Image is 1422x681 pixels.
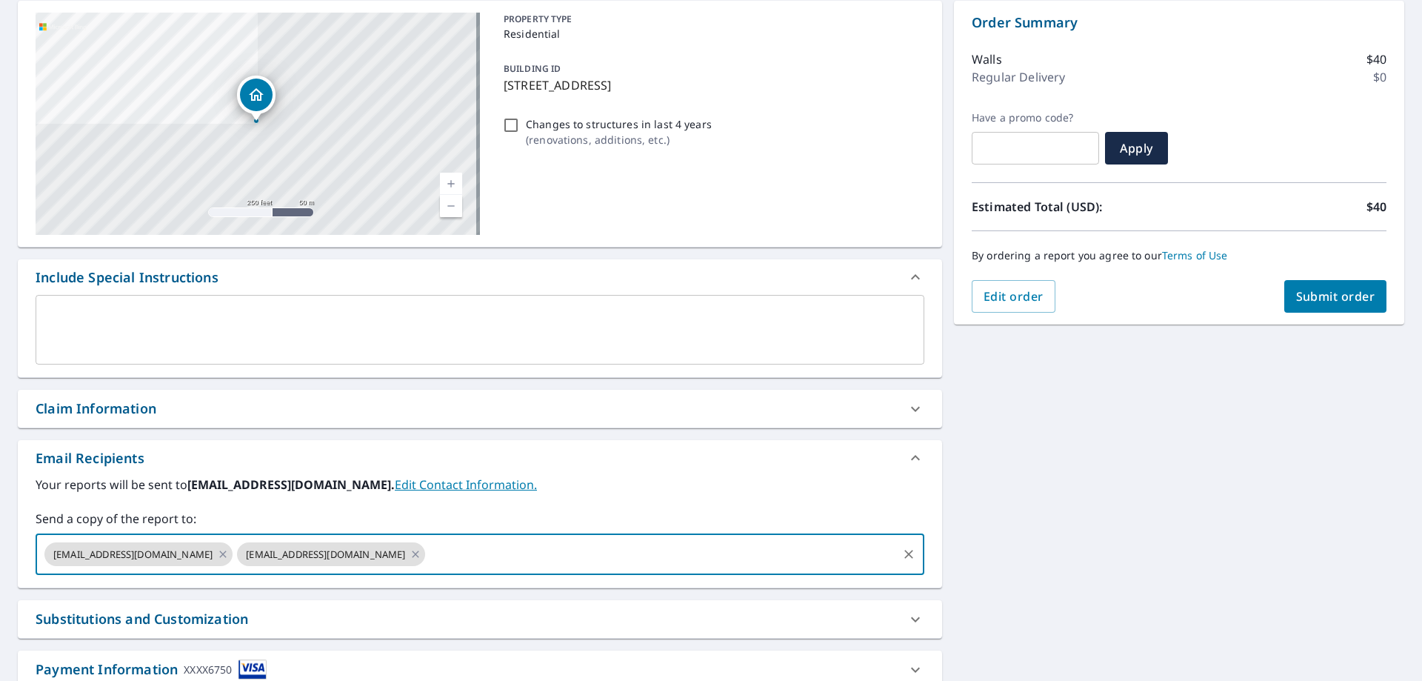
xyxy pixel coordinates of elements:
label: Have a promo code? [972,111,1099,124]
img: cardImage [238,660,267,680]
p: Changes to structures in last 4 years [526,116,712,132]
div: Include Special Instructions [18,259,942,295]
p: Regular Delivery [972,68,1065,86]
div: Include Special Instructions [36,268,218,288]
p: By ordering a report you agree to our [972,249,1386,262]
div: Substitutions and Customization [36,609,248,629]
p: $0 [1373,68,1386,86]
div: Email Recipients [36,448,144,468]
button: Clear [898,544,919,565]
button: Submit order [1284,280,1387,313]
p: BUILDING ID [504,62,561,75]
button: Apply [1105,132,1168,165]
div: Substitutions and Customization [18,600,942,638]
button: Edit order [972,280,1055,313]
span: Submit order [1296,288,1375,305]
p: Residential [504,26,918,41]
div: Email Recipients [18,440,942,476]
p: Order Summary [972,13,1386,33]
div: Claim Information [18,390,942,428]
p: Estimated Total (USD): [972,198,1179,216]
label: Send a copy of the report to: [36,510,924,528]
p: $40 [1366,50,1386,68]
p: $40 [1366,198,1386,216]
span: Edit order [984,288,1044,305]
a: Current Level 17, Zoom Out [440,195,462,217]
span: [EMAIL_ADDRESS][DOMAIN_NAME] [44,548,221,562]
label: Your reports will be sent to [36,476,924,494]
p: ( renovations, additions, etc. ) [526,132,712,147]
a: Current Level 17, Zoom In [440,173,462,195]
div: Claim Information [36,399,156,419]
span: Apply [1117,140,1156,156]
p: Walls [972,50,1002,68]
b: [EMAIL_ADDRESS][DOMAIN_NAME]. [187,476,395,493]
a: Terms of Use [1162,248,1228,262]
div: [EMAIL_ADDRESS][DOMAIN_NAME] [237,542,425,566]
p: PROPERTY TYPE [504,13,918,26]
a: EditContactInfo [395,476,537,493]
div: Payment Information [36,660,267,680]
p: [STREET_ADDRESS] [504,76,918,94]
div: XXXX6750 [184,660,232,680]
div: Dropped pin, building 1, Residential property, 700 E 22nd St Cheyenne, WY 82001 [237,76,276,122]
span: [EMAIL_ADDRESS][DOMAIN_NAME] [237,548,414,562]
div: [EMAIL_ADDRESS][DOMAIN_NAME] [44,542,233,566]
